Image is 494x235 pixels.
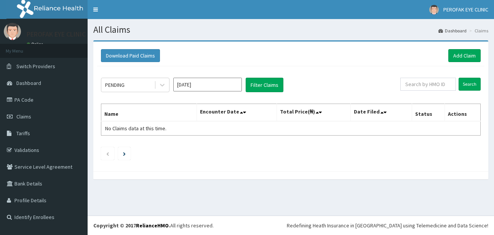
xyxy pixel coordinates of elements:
[27,31,86,38] p: PEROFAK EYE CLINIC
[123,150,126,157] a: Next page
[445,104,481,121] th: Actions
[246,78,283,92] button: Filter Claims
[16,113,31,120] span: Claims
[173,78,242,91] input: Select Month and Year
[197,104,277,121] th: Encounter Date
[101,49,160,62] button: Download Paid Claims
[467,27,488,34] li: Claims
[287,222,488,229] div: Redefining Heath Insurance in [GEOGRAPHIC_DATA] using Telemedicine and Data Science!
[16,63,55,70] span: Switch Providers
[101,104,197,121] th: Name
[106,150,109,157] a: Previous page
[459,78,481,91] input: Search
[105,81,125,89] div: PENDING
[93,25,488,35] h1: All Claims
[105,125,166,132] span: No Claims data at this time.
[4,23,21,40] img: User Image
[88,216,494,235] footer: All rights reserved.
[400,78,456,91] input: Search by HMO ID
[438,27,467,34] a: Dashboard
[429,5,439,14] img: User Image
[448,49,481,62] a: Add Claim
[412,104,445,121] th: Status
[350,104,412,121] th: Date Filed
[277,104,350,121] th: Total Price(₦)
[93,222,170,229] strong: Copyright © 2017 .
[27,42,45,47] a: Online
[136,222,169,229] a: RelianceHMO
[443,6,488,13] span: PEROFAK EYE CLINIC
[16,130,30,137] span: Tariffs
[16,80,41,86] span: Dashboard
